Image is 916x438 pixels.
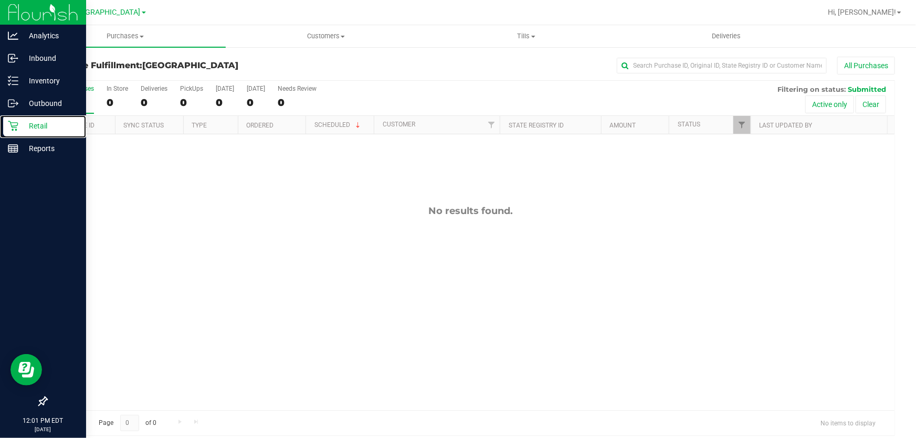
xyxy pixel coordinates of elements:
div: PickUps [180,85,203,92]
span: No items to display [812,415,884,431]
p: Inbound [18,52,81,65]
a: State Registry ID [509,122,564,129]
p: Outbound [18,97,81,110]
input: Search Purchase ID, Original ID, State Registry ID or Customer Name... [617,58,827,73]
div: 0 [107,97,128,109]
span: Customers [226,31,426,41]
div: [DATE] [216,85,234,92]
span: Submitted [848,85,886,93]
div: 0 [278,97,317,109]
p: Reports [18,142,81,155]
a: Amount [609,122,636,129]
div: In Store [107,85,128,92]
a: Deliveries [626,25,827,47]
h3: Purchase Fulfillment: [46,61,329,70]
inline-svg: Retail [8,121,18,131]
span: Hi, [PERSON_NAME]! [828,8,896,16]
button: Clear [856,95,886,113]
div: 0 [141,97,167,109]
a: Tills [426,25,627,47]
p: Retail [18,120,81,132]
div: No results found. [47,205,894,217]
inline-svg: Outbound [8,98,18,109]
p: Inventory [18,74,81,87]
a: Sync Status [123,122,164,129]
div: 0 [247,97,265,109]
a: Customer [383,121,415,128]
a: Filter [482,116,500,134]
div: [DATE] [247,85,265,92]
span: Purchases [25,31,226,41]
div: 0 [180,97,203,109]
inline-svg: Reports [8,143,18,154]
div: 0 [216,97,234,109]
button: Active only [805,95,854,113]
p: [DATE] [5,425,81,433]
p: Analytics [18,29,81,42]
span: Tills [427,31,626,41]
iframe: Resource center [10,354,42,386]
span: [GEOGRAPHIC_DATA] [142,60,238,70]
div: Needs Review [278,85,317,92]
span: Page of 0 [90,415,165,431]
button: All Purchases [837,57,895,74]
inline-svg: Inbound [8,53,18,63]
inline-svg: Inventory [8,76,18,86]
inline-svg: Analytics [8,30,18,41]
a: Type [192,122,207,129]
a: Last Updated By [760,122,813,129]
div: Deliveries [141,85,167,92]
a: Ordered [246,122,273,129]
p: 12:01 PM EDT [5,416,81,425]
a: Filter [733,116,751,134]
a: Status [678,121,700,128]
span: Filtering on status: [777,85,846,93]
span: Deliveries [698,31,755,41]
a: Purchases [25,25,226,47]
span: [GEOGRAPHIC_DATA] [69,8,141,17]
a: Customers [226,25,426,47]
a: Scheduled [314,121,362,129]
